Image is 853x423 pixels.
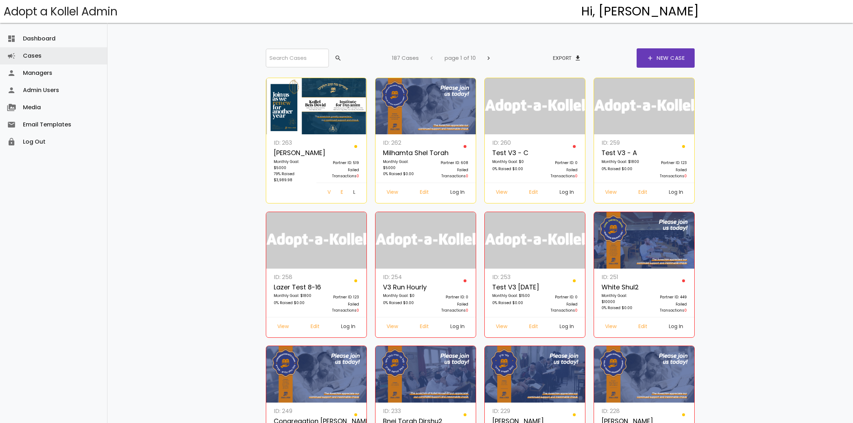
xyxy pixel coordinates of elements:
a: Partner ID: 0 Failed Transactions0 [535,272,581,317]
p: ID: 249 [274,406,312,416]
i: email [7,116,16,133]
p: Partner ID: 0 [539,294,578,301]
a: Edit [335,187,348,200]
a: Log In [445,321,470,334]
img: logonobg.png [594,78,695,135]
a: Log In [554,187,580,200]
p: ID: 251 [602,272,640,282]
p: Monthly Goal: $1800 [602,159,640,166]
p: ID: 260 [492,138,531,148]
img: logonobg.png [375,212,476,269]
span: chevron_right [485,52,492,64]
a: ID: 253 Test V3 [DATE] Monthly Goal: $1500 0% Raised $0.00 [488,272,535,317]
span: 0 [466,173,468,179]
p: 79% Raised $3,989.98 [274,171,312,183]
p: ID: 233 [383,406,422,416]
p: Failed Transactions [648,167,687,179]
p: Failed Transactions [430,301,468,313]
p: Test V3 [DATE] [492,282,531,293]
p: ID: 259 [602,138,640,148]
img: logonobg.png [485,212,585,269]
a: ID: 260 Test v3 - c Monthly Goal: $0 0% Raised $0.00 [488,138,535,183]
a: Edit [414,187,435,200]
img: I2vVEkmzLd.fvn3D5NTra.png [266,78,367,135]
p: 0% Raised $0.00 [274,300,312,307]
p: 187 Cases [392,53,419,63]
a: ID: 258 Lazer Test 8-16 Monthly Goal: $1800 0% Raised $0.00 [270,272,316,317]
a: ID: 262 Milhamta Shel Torah Monthly Goal: $5000 0% Raised $0.00 [379,138,426,183]
span: 0 [575,308,578,313]
a: Edit [414,321,435,334]
p: Failed Transactions [320,301,359,313]
i: campaign [7,47,16,64]
h4: Hi, [PERSON_NAME] [581,5,699,18]
a: Edit [633,187,653,200]
p: 0% Raised $0.00 [602,305,640,312]
a: Log In [663,321,689,334]
p: Failed Transactions [320,167,359,179]
p: Partner ID: 519 [320,160,359,167]
img: xiCRUZK32D.Yc4N5nW9d7.jpg [594,346,695,403]
span: 0 [684,308,687,313]
p: ID: 263 [274,138,312,148]
a: Log In [348,187,361,200]
p: ID: 258 [274,272,312,282]
p: Partner ID: 608 [430,160,468,167]
p: Failed Transactions [539,167,578,179]
p: Test v3 - A [602,148,640,159]
img: 6GPLfb0Mk4.zBtvR2DLF4.png [594,212,695,269]
p: 0% Raised $0.00 [383,300,422,307]
p: Partner ID: 0 [539,160,578,167]
span: file_download [574,52,581,64]
p: Partner ID: 449 [648,294,687,301]
a: Partner ID: 123 Failed Transactions0 [316,272,363,317]
a: View [381,187,404,200]
p: 0% Raised $0.00 [492,300,531,307]
p: White Shul2 [602,282,640,293]
a: Log In [663,187,689,200]
span: search [335,52,342,64]
img: gM9otKFzWa.1cJf6P50v4.jpg [485,346,585,403]
p: 0% Raised $0.00 [492,166,531,173]
a: ID: 259 Test v3 - A Monthly Goal: $1800 0% Raised $0.00 [598,138,644,183]
a: Edit [523,321,544,334]
img: MXEQqoZPwO.sv5M4pC8Sb.jpg [375,346,476,403]
a: addNew Case [637,48,695,68]
p: ID: 262 [383,138,422,148]
a: Edit [305,321,325,334]
a: Edit [633,321,653,334]
a: View [272,321,294,334]
a: Partner ID: 608 Failed Transactions0 [426,138,472,183]
a: Log In [335,321,361,334]
p: Monthly Goal: $5000 [274,159,312,171]
a: Partner ID: 0 Failed Transactions0 [426,272,472,317]
a: View [599,187,622,200]
img: nqT0rzcf2C.M5AQECmsOx.jpg [266,346,367,403]
span: 0 [356,308,359,313]
button: Exportfile_download [547,52,587,64]
img: z9NQUo20Gg.X4VDNcvjTb.jpg [375,78,476,135]
a: View [381,321,404,334]
p: Partner ID: 123 [648,160,687,167]
a: View [599,321,622,334]
span: 0 [575,173,578,179]
p: ID: 228 [602,406,640,416]
span: 0 [684,173,687,179]
p: Partner ID: 123 [320,294,359,301]
a: Partner ID: 123 Failed Transactions0 [644,138,691,183]
a: ID: 254 v3 run hourly Monthly Goal: $0 0% Raised $0.00 [379,272,426,317]
a: Partner ID: 0 Failed Transactions0 [535,138,581,183]
a: ID: 263 [PERSON_NAME] Monthly Goal: $5000 79% Raised $3,989.98 [270,138,316,187]
p: Monthly Goal: $0 [383,293,422,300]
p: Monthly Goal: $5000 [383,159,422,171]
span: 0 [356,173,359,179]
i: person [7,64,16,82]
i: perm_media [7,99,16,116]
button: chevron_right [479,52,498,64]
i: lock [7,133,16,150]
a: View [322,187,335,200]
a: ID: 251 White Shul2 Monthly Goal: $10000 0% Raised $0.00 [598,272,644,317]
p: Lazer Test 8-16 [274,282,312,293]
p: Monthly Goal: $0 [492,159,531,166]
p: Failed Transactions [648,301,687,313]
